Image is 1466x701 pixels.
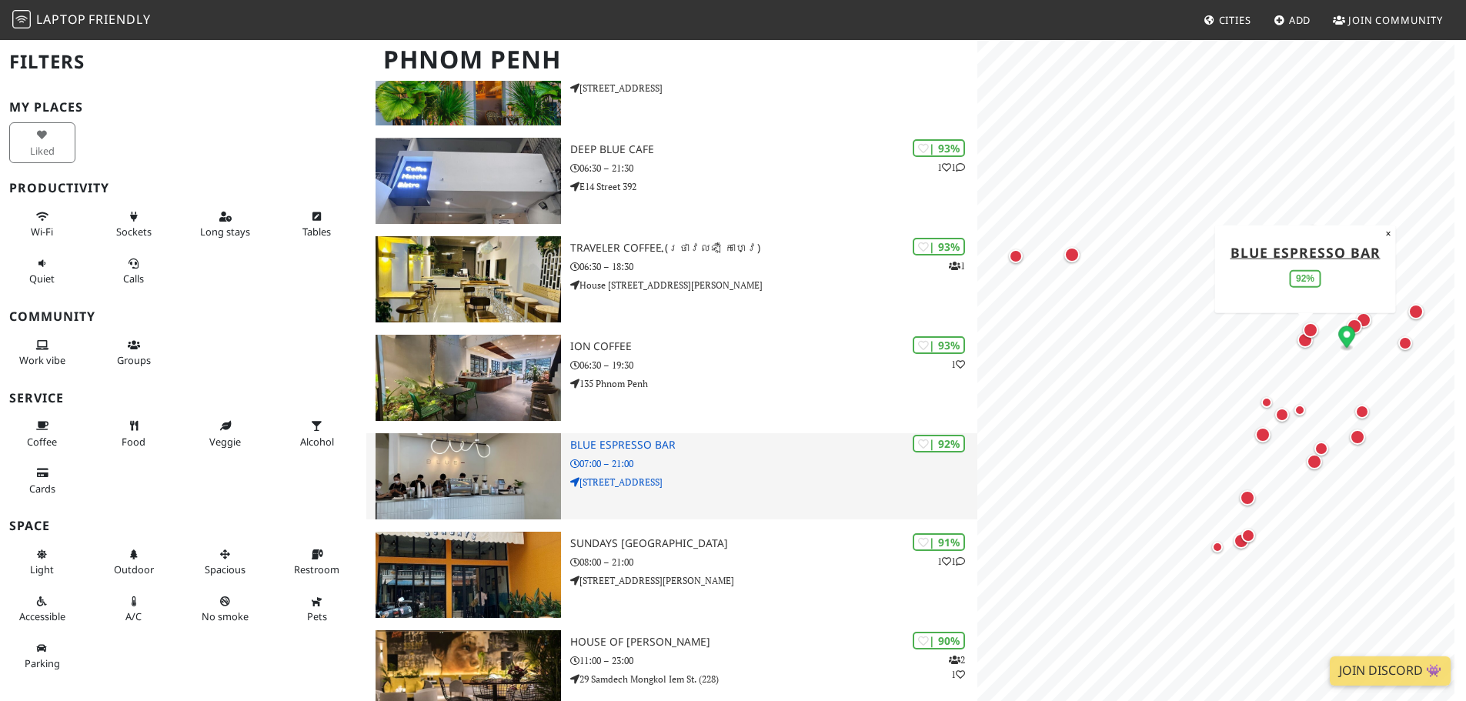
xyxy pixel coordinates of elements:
div: Map marker [1252,424,1274,446]
p: [STREET_ADDRESS][PERSON_NAME] [570,573,977,588]
div: Map marker [1061,244,1083,265]
p: 1 [951,357,965,372]
p: E14 Street 392 [570,179,977,194]
div: | 93% [913,139,965,157]
span: Outdoor area [114,562,154,576]
button: Pets [284,589,350,629]
p: [STREET_ADDRESS] [570,475,977,489]
div: | 93% [913,336,965,354]
button: Calls [101,251,167,292]
p: 07:00 – 21:00 [570,456,977,471]
div: Map marker [1338,325,1355,351]
p: 08:00 – 21:00 [570,555,977,569]
p: 135 Phnom Penh [570,376,977,391]
button: Work vibe [9,332,75,373]
a: Join Community [1327,6,1449,34]
span: Accessible [19,609,65,623]
button: Cards [9,460,75,501]
span: Group tables [117,353,151,367]
div: Map marker [1352,402,1372,422]
span: Spacious [205,562,245,576]
button: No smoke [192,589,259,629]
p: 11:00 – 23:00 [570,653,977,668]
h3: House of [PERSON_NAME] [570,636,977,649]
h3: Service [9,391,357,406]
div: Map marker [1238,526,1258,546]
div: | 91% [913,533,965,551]
h3: Sundays [GEOGRAPHIC_DATA] [570,537,977,550]
span: People working [19,353,65,367]
div: Map marker [1006,246,1026,266]
a: Blue Espresso Bar | 92% Blue Espresso Bar 07:00 – 21:00 [STREET_ADDRESS] [366,433,977,519]
h2: Filters [9,38,357,85]
div: Map marker [1395,333,1415,353]
span: Parking [25,656,60,670]
img: Deep Blue Cafe [376,138,561,224]
img: Sundays Café & Hotel [376,532,561,618]
div: Map marker [1237,487,1258,509]
span: Veggie [209,435,241,449]
button: Coffee [9,413,75,454]
span: Cities [1219,13,1251,27]
img: Traveler Coffee (ថ្រាវលឡឺ កាហ្វេ) [376,236,561,322]
a: Cities [1197,6,1257,34]
h3: Deep Blue Cafe [570,143,977,156]
p: 1 1 [937,554,965,569]
a: Deep Blue Cafe | 93% 11 Deep Blue Cafe 06:30 – 21:30 E14 Street 392 [366,138,977,224]
p: 1 [949,259,965,273]
a: Ion coffee | 93% 1 Ion coffee 06:30 – 19:30 135 Phnom Penh [366,335,977,421]
img: Blue Espresso Bar [376,433,561,519]
h3: Traveler Coffee (ថ្រាវលឡឺ កាហ្វេ) [570,242,977,255]
span: Power sockets [116,225,152,239]
span: Coffee [27,435,57,449]
span: Alcohol [300,435,334,449]
h3: Blue Espresso Bar [570,439,977,452]
div: 92% [1290,269,1321,287]
span: Pet friendly [307,609,327,623]
div: Map marker [1291,401,1309,419]
h1: Phnom Penh [371,38,974,81]
div: | 93% [913,238,965,255]
a: Blue Espresso Bar [1231,242,1381,261]
img: LaptopFriendly [12,10,31,28]
h3: Productivity [9,181,357,195]
button: A/C [101,589,167,629]
div: | 90% [913,632,965,649]
div: Map marker [1311,439,1331,459]
button: Wi-Fi [9,204,75,245]
span: Natural light [30,562,54,576]
span: Video/audio calls [123,272,144,285]
button: Parking [9,636,75,676]
span: Air conditioned [125,609,142,623]
button: Alcohol [284,413,350,454]
button: Long stays [192,204,259,245]
div: Map marker [1257,393,1276,412]
h3: My Places [9,100,357,115]
a: Traveler Coffee (ថ្រាវលឡឺ កាហ្វេ) | 93% 1 Traveler Coffee (ថ្រាវលឡឺ កាហ្វេ) 06:30 – 18:30 House [... [366,236,977,322]
div: Map marker [1405,301,1427,322]
button: Tables [284,204,350,245]
button: Groups [101,332,167,373]
div: Map marker [1347,426,1368,448]
div: Map marker [1304,222,1322,240]
span: Friendly [88,11,150,28]
div: | 92% [913,435,965,452]
button: Outdoor [101,542,167,582]
a: Add [1267,6,1317,34]
div: Map marker [1344,315,1365,337]
button: Veggie [192,413,259,454]
button: Quiet [9,251,75,292]
button: Restroom [284,542,350,582]
span: Stable Wi-Fi [31,225,53,239]
p: 2 1 [949,653,965,682]
h3: Ion coffee [570,340,977,353]
span: Laptop [36,11,86,28]
img: Ion coffee [376,335,561,421]
span: Food [122,435,145,449]
button: Spacious [192,542,259,582]
a: Sundays Café & Hotel | 91% 11 Sundays [GEOGRAPHIC_DATA] 08:00 – 21:00 [STREET_ADDRESS][PERSON_NAME] [366,532,977,618]
p: 06:30 – 21:30 [570,161,977,175]
p: 1 1 [937,160,965,175]
span: Join Community [1348,13,1443,27]
p: 29 Samdech Mongkol Iem St. (228) [570,672,977,686]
